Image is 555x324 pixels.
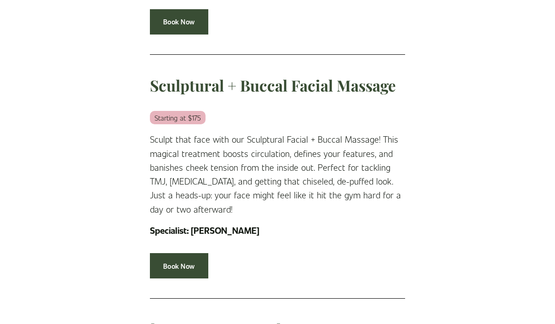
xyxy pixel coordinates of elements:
[150,75,405,95] h3: Sculptural + Buccal Facial Massage
[150,253,208,278] a: Book Now
[150,225,259,236] strong: Specialist: [PERSON_NAME]
[150,132,405,215] p: Sculpt that face with our Sculptural Facial + Buccal Massage! This magical treatment boosts circu...
[150,111,206,124] em: Starting at $175
[150,9,208,35] a: Book Now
